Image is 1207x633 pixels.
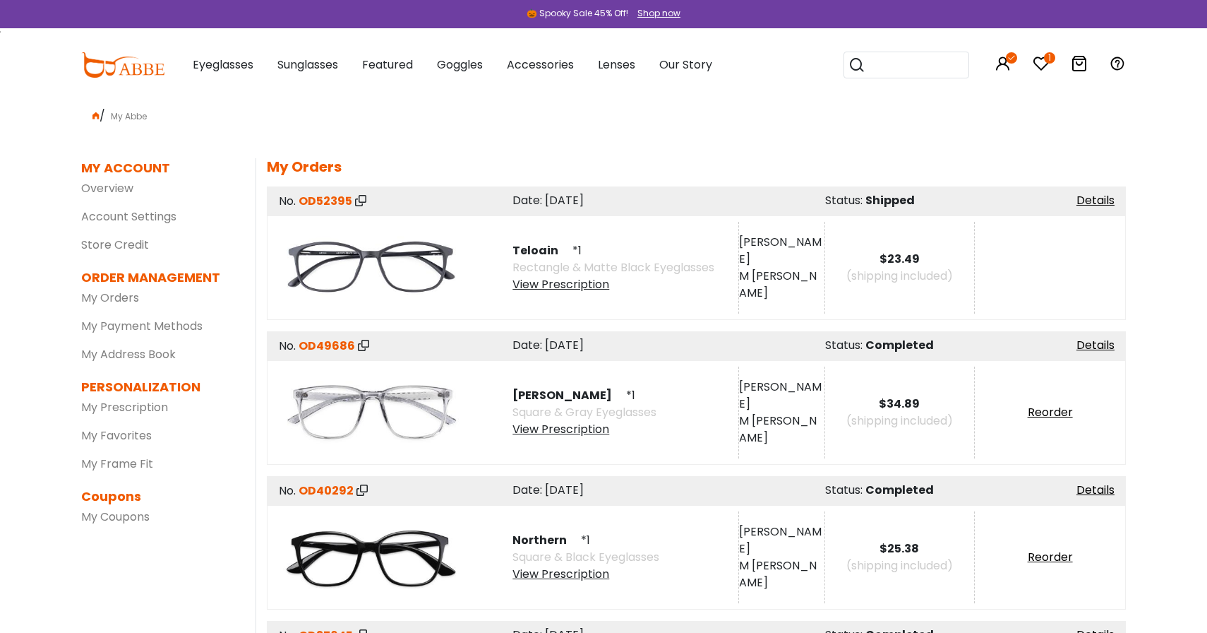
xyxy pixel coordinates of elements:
[81,509,150,525] a: My Coupons
[1044,52,1055,64] i: 1
[825,251,975,268] div: $23.49
[279,483,296,499] span: No.
[279,193,296,209] span: No.
[598,57,635,73] span: Lenses
[280,222,463,314] img: product image
[299,338,355,354] span: OD49686
[512,242,570,259] span: Teloain
[1033,58,1050,74] a: 1
[1028,404,1073,420] a: Reorder
[299,193,352,209] span: OD52395
[825,413,975,430] div: (shipping included)
[81,237,149,253] a: Store Credit
[512,421,656,438] div: View Prescription
[81,399,168,415] a: My Prescription
[437,57,483,73] span: Goggles
[81,268,234,287] dt: ORDER MANAGEMENT
[739,268,824,302] div: M [PERSON_NAME]
[1076,337,1115,353] a: Details
[659,57,712,73] span: Our Story
[545,337,584,353] span: [DATE]
[630,7,680,19] a: Shop now
[512,337,542,353] span: Date:
[92,112,100,119] img: home.png
[825,557,975,574] div: (shipping included)
[512,192,542,208] span: Date:
[1028,549,1073,565] a: Reorder
[299,483,354,499] span: OD40292
[865,337,934,353] span: Completed
[512,276,714,293] div: View Prescription
[637,7,680,20] div: Shop now
[865,192,915,208] span: Shipped
[512,404,656,420] span: Square & Gray Eyeglasses
[81,208,176,225] a: Account Settings
[362,57,413,73] span: Featured
[512,549,659,565] span: Square & Black Eyeglasses
[512,532,578,548] span: Northern
[739,523,824,557] div: [PERSON_NAME]
[545,192,584,208] span: [DATE]
[865,482,934,498] span: Completed
[280,367,463,459] img: product image
[512,387,623,403] span: [PERSON_NAME]
[81,290,139,306] a: My Orders
[825,396,975,413] div: $34.89
[81,158,170,177] dt: MY ACCOUNT
[81,318,203,334] a: My Payment Methods
[825,337,863,353] span: Status:
[193,57,253,73] span: Eyeglasses
[81,102,1126,124] div: /
[81,487,234,506] dt: Coupons
[267,158,1126,175] h5: My Orders
[545,482,584,498] span: [DATE]
[280,511,463,603] img: product image
[825,540,975,557] div: $25.38
[279,338,296,354] span: No.
[825,192,863,208] span: Status:
[81,52,164,78] img: abbeglasses.com
[512,566,659,583] div: View Prescription
[81,346,176,362] a: My Address Book
[739,234,824,268] div: [PERSON_NAME]
[739,379,824,413] div: [PERSON_NAME]
[1076,482,1115,498] a: Details
[81,427,152,444] a: My Favorites
[507,57,574,73] span: Accessories
[1076,192,1115,208] a: Details
[105,110,152,122] span: My Abbe
[512,259,714,276] span: Rectangle & Matte Black Eyeglasses
[81,377,234,396] dt: PERSONALIZATION
[527,7,628,20] div: 🎃 Spooky Sale 45% Off!
[81,180,133,196] a: Overview
[277,57,338,73] span: Sunglasses
[512,482,542,498] span: Date:
[739,557,824,591] div: M [PERSON_NAME]
[825,268,975,285] div: (shipping included)
[825,482,863,498] span: Status:
[739,413,824,446] div: M [PERSON_NAME]
[81,456,153,472] a: My Frame Fit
